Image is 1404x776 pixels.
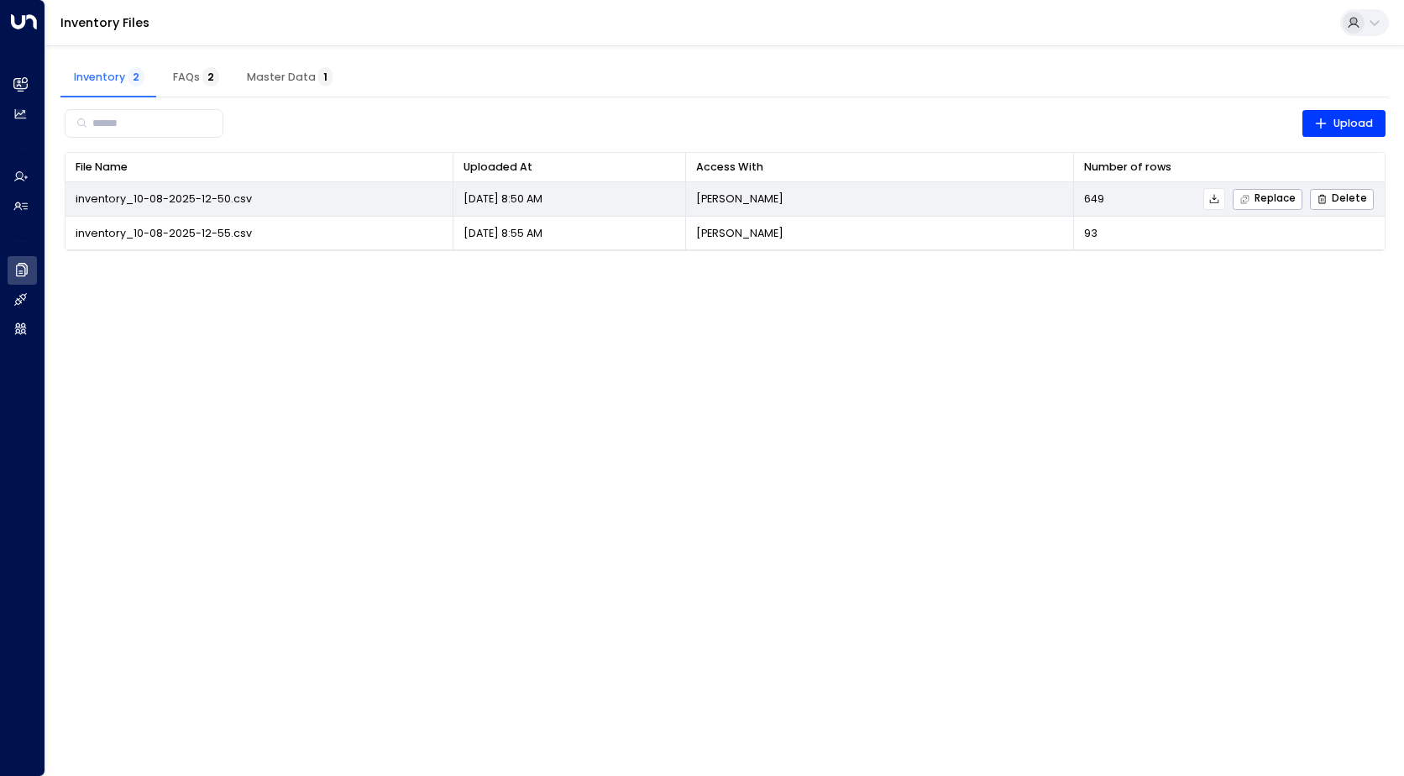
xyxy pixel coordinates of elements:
[464,158,532,176] div: Uploaded At
[173,71,219,84] span: FAQs
[74,71,144,84] span: Inventory
[318,67,333,87] span: 1
[1314,114,1373,133] span: Upload
[1084,191,1104,207] span: 649
[1233,189,1302,210] button: Replace
[202,67,219,87] span: 2
[1084,226,1098,241] span: 93
[247,71,333,84] span: Master Data
[76,158,442,176] div: File Name
[464,226,542,241] p: [DATE] 8:55 AM
[128,67,144,87] span: 2
[60,14,149,31] a: Inventory Files
[1084,158,1171,176] div: Number of rows
[76,226,252,241] span: inventory_10-08-2025-12-55.csv
[1084,158,1373,176] div: Number of rows
[1302,110,1386,137] button: Upload
[696,158,1062,176] div: Access With
[464,158,674,176] div: Uploaded At
[1317,194,1367,205] span: Delete
[76,158,128,176] div: File Name
[76,191,252,207] span: inventory_10-08-2025-12-50.csv
[1310,189,1374,210] button: Delete
[696,226,783,241] p: [PERSON_NAME]
[464,191,542,207] p: [DATE] 8:50 AM
[1239,194,1296,205] span: Replace
[696,191,783,207] p: [PERSON_NAME]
